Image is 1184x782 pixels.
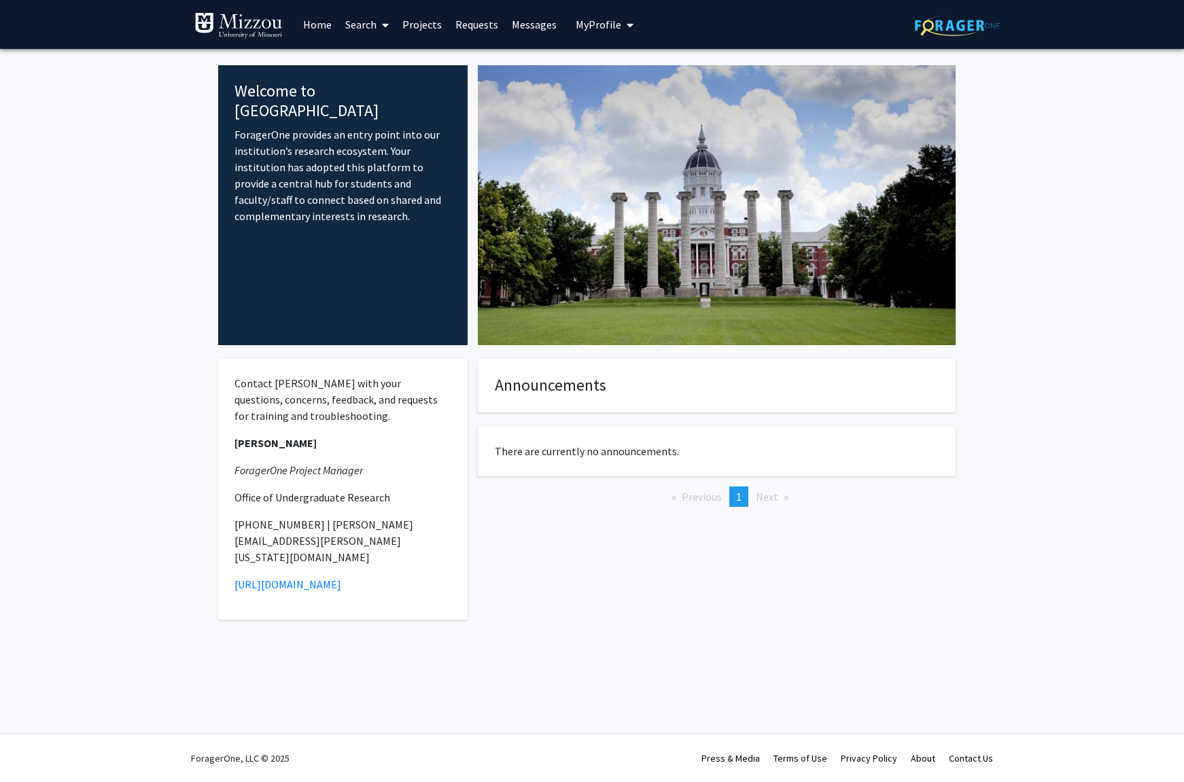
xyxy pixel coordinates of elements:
[194,12,283,39] img: University of Missouri Logo
[756,490,778,503] span: Next
[234,463,363,477] em: ForagerOne Project Manager
[841,752,897,764] a: Privacy Policy
[234,82,451,121] h4: Welcome to [GEOGRAPHIC_DATA]
[736,490,742,503] span: 1
[949,752,993,764] a: Contact Us
[234,577,341,591] a: [URL][DOMAIN_NAME]
[576,18,621,31] span: My Profile
[338,1,396,48] a: Search
[505,1,563,48] a: Messages
[234,489,451,505] p: Office of Undergraduate Research
[911,752,935,764] a: About
[191,734,290,782] div: ForagerOne, LLC © 2025
[915,15,1000,36] img: ForagerOne Logo
[495,443,939,459] p: There are currently no announcements.
[701,752,760,764] a: Press & Media
[478,486,956,507] ul: Pagination
[449,1,505,48] a: Requests
[10,721,58,772] iframe: Chat
[495,376,939,395] h4: Announcements
[234,126,451,224] p: ForagerOne provides an entry point into our institution’s research ecosystem. Your institution ha...
[478,65,956,345] img: Cover Image
[682,490,722,503] span: Previous
[773,752,827,764] a: Terms of Use
[396,1,449,48] a: Projects
[234,375,451,424] p: Contact [PERSON_NAME] with your questions, concerns, feedback, and requests for training and trou...
[296,1,338,48] a: Home
[234,436,317,450] strong: [PERSON_NAME]
[234,516,451,565] p: [PHONE_NUMBER] | [PERSON_NAME][EMAIL_ADDRESS][PERSON_NAME][US_STATE][DOMAIN_NAME]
